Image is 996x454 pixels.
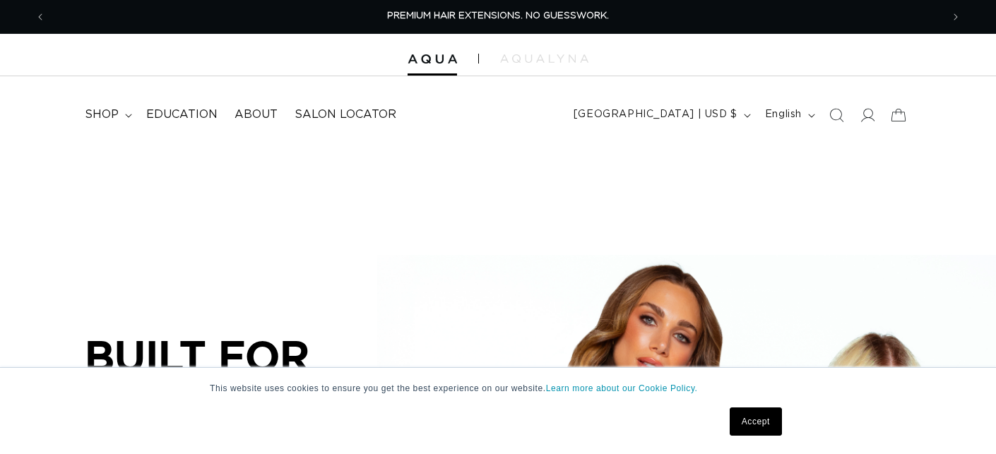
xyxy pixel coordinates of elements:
[574,107,737,122] span: [GEOGRAPHIC_DATA] | USD $
[226,99,286,131] a: About
[730,407,782,436] a: Accept
[765,107,802,122] span: English
[286,99,405,131] a: Salon Locator
[546,383,698,393] a: Learn more about our Cookie Policy.
[387,11,609,20] span: PREMIUM HAIR EXTENSIONS. NO GUESSWORK.
[235,107,278,122] span: About
[25,4,56,30] button: Previous announcement
[295,107,396,122] span: Salon Locator
[146,107,218,122] span: Education
[85,107,119,122] span: shop
[76,99,138,131] summary: shop
[408,54,457,64] img: Aqua Hair Extensions
[757,102,821,129] button: English
[210,382,786,395] p: This website uses cookies to ensure you get the best experience on our website.
[565,102,757,129] button: [GEOGRAPHIC_DATA] | USD $
[500,54,588,63] img: aqualyna.com
[940,4,971,30] button: Next announcement
[138,99,226,131] a: Education
[821,100,852,131] summary: Search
